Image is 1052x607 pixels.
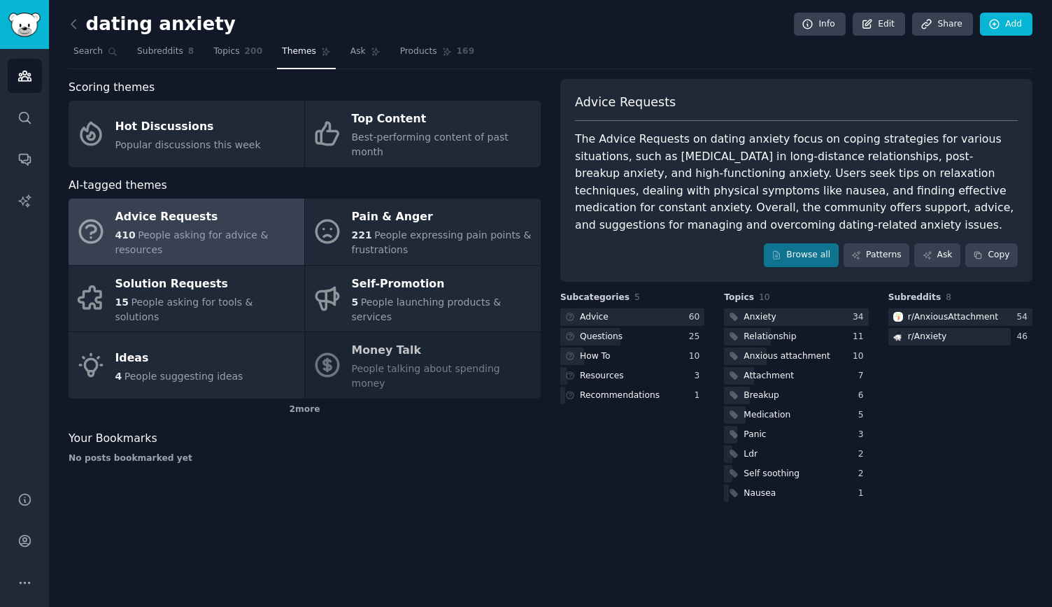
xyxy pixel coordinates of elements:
[888,292,941,304] span: Subreddits
[352,273,534,295] div: Self-Promotion
[69,399,541,421] div: 2 more
[115,297,253,322] span: People asking for tools & solutions
[744,350,830,363] div: Anxious attachment
[888,308,1032,326] a: AnxiousAttachmentr/AnxiousAttachment54
[858,448,869,461] div: 2
[115,229,269,255] span: People asking for advice & resources
[560,308,704,326] a: Advice60
[69,101,304,167] a: Hot DiscussionsPopular discussions this week
[305,199,541,265] a: Pain & Anger221People expressing pain points & frustrations
[744,409,790,422] div: Medication
[908,331,947,343] div: r/ Anxiety
[853,350,869,363] div: 10
[744,311,776,324] div: Anxiety
[858,429,869,441] div: 3
[858,390,869,402] div: 6
[457,45,475,58] span: 169
[580,370,624,383] div: Resources
[794,13,846,36] a: Info
[724,406,868,424] a: Medication5
[744,487,776,500] div: Nausea
[744,468,799,480] div: Self soothing
[115,115,261,138] div: Hot Discussions
[400,45,437,58] span: Products
[914,243,960,267] a: Ask
[580,331,623,343] div: Questions
[744,448,758,461] div: Ldr
[580,311,609,324] div: Advice
[724,387,868,404] a: Breakup6
[560,328,704,345] a: Questions25
[858,487,869,500] div: 1
[352,297,359,308] span: 5
[844,243,909,267] a: Patterns
[744,370,794,383] div: Attachment
[724,348,868,365] a: Anxious attachment10
[137,45,183,58] span: Subreddits
[69,430,157,448] span: Your Bookmarks
[8,13,41,37] img: GummySearch logo
[69,13,236,36] h2: dating anxiety
[744,390,779,402] div: Breakup
[853,311,869,324] div: 34
[853,13,905,36] a: Edit
[352,131,509,157] span: Best-performing content of past month
[1016,331,1032,343] div: 46
[352,108,534,131] div: Top Content
[188,45,194,58] span: 8
[744,429,766,441] div: Panic
[115,347,243,369] div: Ideas
[115,139,261,150] span: Popular discussions this week
[634,292,640,302] span: 5
[352,297,502,322] span: People launching products & services
[689,331,705,343] div: 25
[908,311,998,324] div: r/ AnxiousAttachment
[305,101,541,167] a: Top ContentBest-performing content of past month
[689,311,705,324] div: 60
[132,41,199,69] a: Subreddits8
[69,41,122,69] a: Search
[888,328,1032,345] a: Anxietyr/Anxiety46
[560,292,630,304] span: Subcategories
[305,266,541,332] a: Self-Promotion5People launching products & services
[115,371,122,382] span: 4
[695,390,705,402] div: 1
[277,41,336,69] a: Themes
[115,273,297,295] div: Solution Requests
[724,367,868,385] a: Attachment7
[115,206,297,229] div: Advice Requests
[724,445,868,463] a: Ldr2
[575,131,1018,234] div: The Advice Requests on dating anxiety focus on coping strategies for various situations, such as ...
[893,312,903,322] img: AnxiousAttachment
[73,45,103,58] span: Search
[965,243,1018,267] button: Copy
[395,41,479,69] a: Products169
[858,370,869,383] div: 7
[893,331,903,341] img: Anxiety
[724,465,868,483] a: Self soothing2
[352,229,532,255] span: People expressing pain points & frustrations
[69,332,304,399] a: Ideas4People suggesting ideas
[282,45,316,58] span: Themes
[352,206,534,229] div: Pain & Anger
[695,370,705,383] div: 3
[125,371,243,382] span: People suggesting ideas
[69,452,541,465] div: No posts bookmarked yet
[724,426,868,443] a: Panic3
[759,292,770,302] span: 10
[980,13,1032,36] a: Add
[69,177,167,194] span: AI-tagged themes
[560,387,704,404] a: Recommendations1
[115,229,136,241] span: 410
[346,41,385,69] a: Ask
[560,348,704,365] a: How To10
[858,409,869,422] div: 5
[352,229,372,241] span: 221
[69,266,304,332] a: Solution Requests15People asking for tools & solutions
[1016,311,1032,324] div: 54
[580,390,660,402] div: Recommendations
[69,79,155,97] span: Scoring themes
[946,292,951,302] span: 8
[575,94,676,111] span: Advice Requests
[853,331,869,343] div: 11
